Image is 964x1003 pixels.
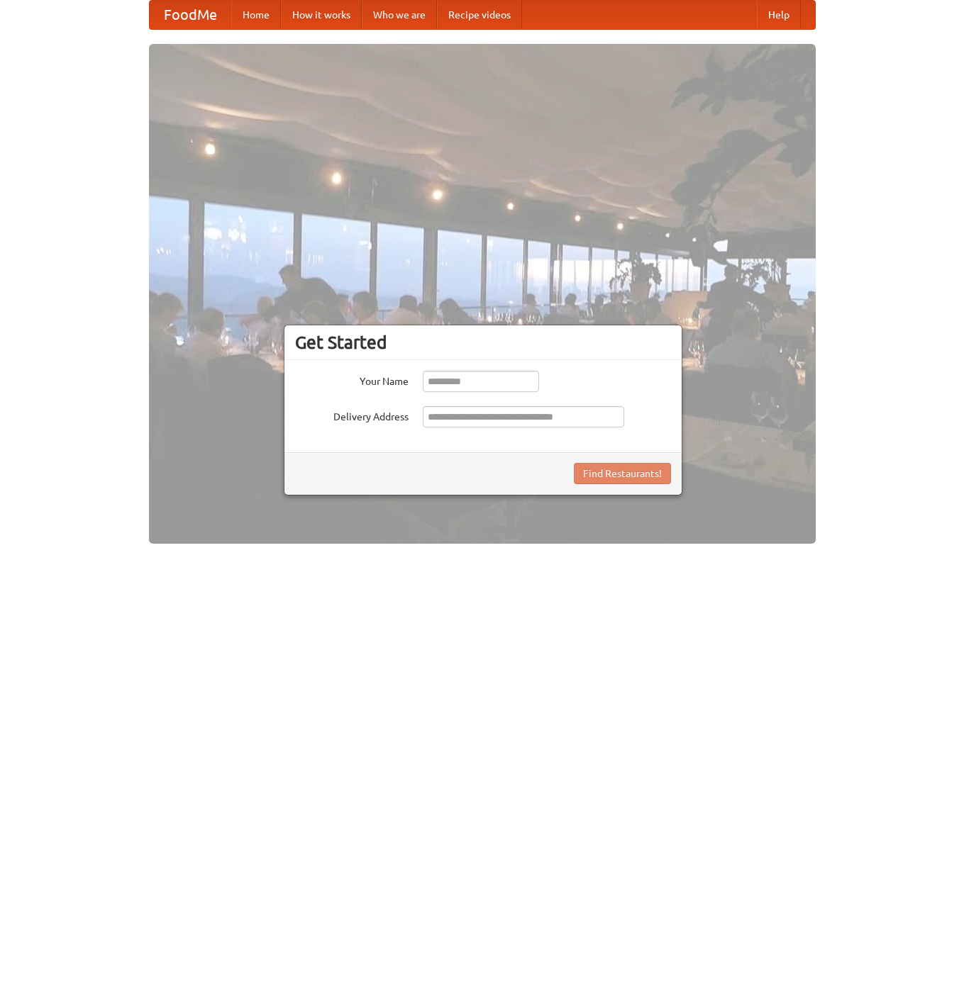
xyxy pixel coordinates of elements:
[281,1,362,29] a: How it works
[437,1,522,29] a: Recipe videos
[295,406,409,424] label: Delivery Address
[574,463,671,484] button: Find Restaurants!
[150,1,231,29] a: FoodMe
[295,332,671,353] h3: Get Started
[295,371,409,388] label: Your Name
[231,1,281,29] a: Home
[757,1,801,29] a: Help
[362,1,437,29] a: Who we are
